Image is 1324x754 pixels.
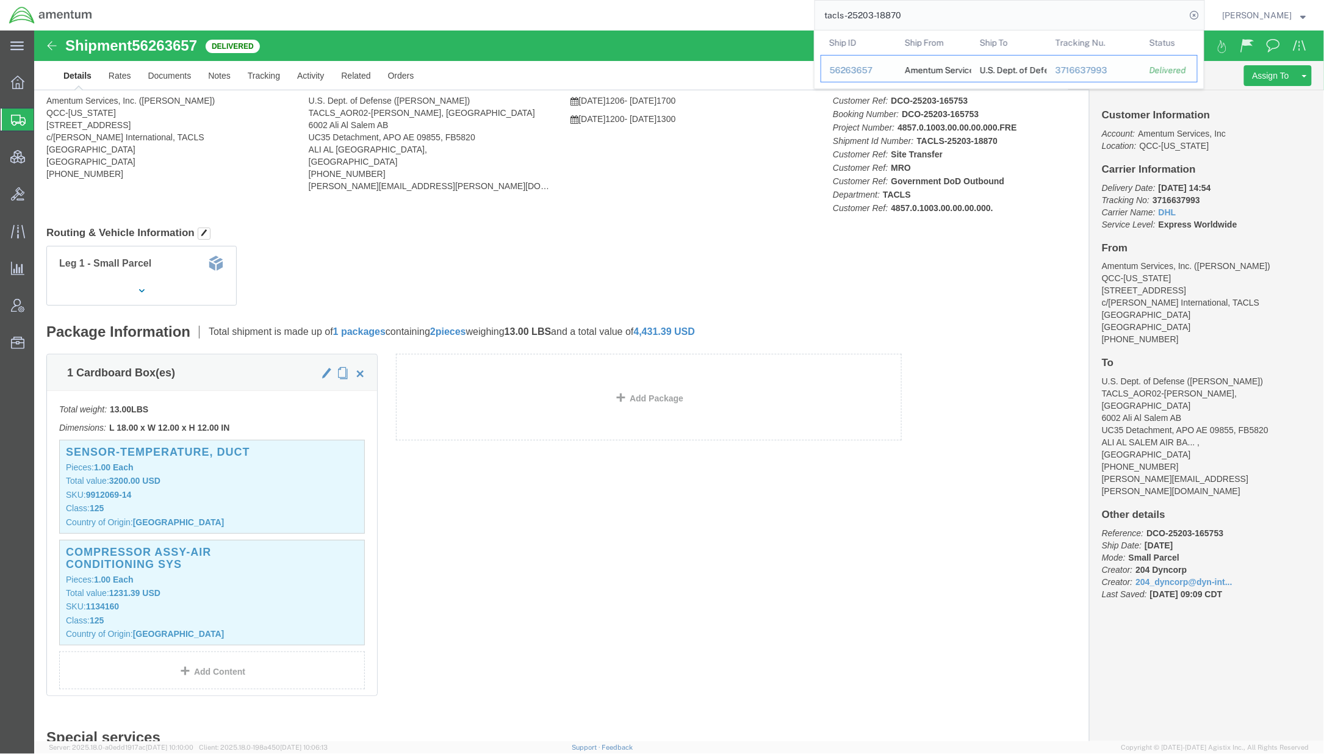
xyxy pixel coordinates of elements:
[980,56,1038,82] div: U.S. Dept. of Defense
[146,744,193,751] span: [DATE] 10:10:00
[572,744,602,751] a: Support
[1222,8,1307,23] button: [PERSON_NAME]
[830,64,888,77] div: 56263657
[821,31,896,55] th: Ship ID
[1141,31,1198,55] th: Status
[971,31,1047,55] th: Ship To
[280,744,328,751] span: [DATE] 10:06:13
[9,6,93,24] img: logo
[602,744,633,751] a: Feedback
[199,744,328,751] span: Client: 2025.18.0-198a450
[821,31,1204,88] table: Search Results
[905,56,963,82] div: Amentum Services, Inc.
[896,31,972,55] th: Ship From
[1223,9,1292,22] span: Jason Champagne
[1121,742,1309,753] span: Copyright © [DATE]-[DATE] Agistix Inc., All Rights Reserved
[1150,64,1189,77] div: Delivered
[815,1,1186,30] input: Search for shipment number, reference number
[1047,31,1142,55] th: Tracking Nu.
[49,744,193,751] span: Server: 2025.18.0-a0edd1917ac
[1056,64,1133,77] div: 3716637993
[34,31,1324,741] iframe: FS Legacy Container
